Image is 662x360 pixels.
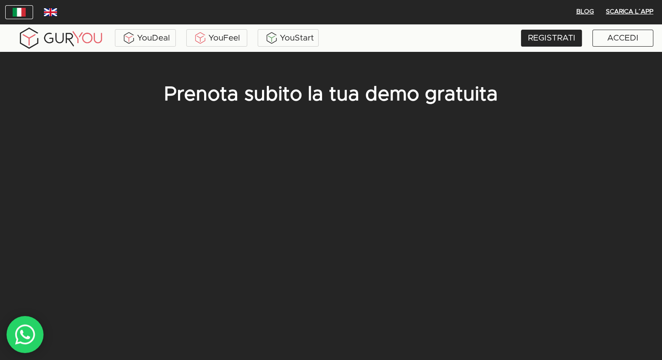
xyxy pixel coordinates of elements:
img: italy.83948c3f.jpg [13,8,26,17]
img: gyLogo01.5aaa2cff.png [17,26,104,50]
div: YouFeel [188,31,245,44]
a: YouDeal [115,29,176,47]
button: Scarica l´App [602,5,657,19]
span: BLOG [575,7,595,17]
iframe: Chat Widget [506,259,662,360]
a: YouStart [258,29,319,47]
img: KDuXBJLpDstiOJIlCPq11sr8c6VfEN1ke5YIAoPlCPqmrDPlQeIQgHlNqkP7FCiAKJQRHlC7RCaiHTHAlEEQLmFuo+mIt2xQB... [194,31,207,44]
span: Scarica l´App [606,7,653,17]
div: YouDeal [117,31,174,44]
button: BLOG [571,5,599,19]
a: ACCEDI [592,30,653,47]
a: REGISTRATI [521,30,582,47]
div: YouStart [260,31,316,44]
img: wDv7cRK3VHVvwAAACV0RVh0ZGF0ZTpjcmVhdGUAMjAxOC0wMy0yNVQwMToxNzoxMiswMDowMGv4vjwAAAAldEVYdGRhdGU6bW... [44,8,57,16]
a: YouFeel [186,29,247,47]
p: Prenota subito la tua demo gratuita [155,81,507,109]
img: BxzlDwAAAAABJRU5ErkJggg== [265,31,278,44]
img: whatsAppIcon.04b8739f.svg [14,324,36,346]
img: ALVAdSatItgsAAAAAElFTkSuQmCC [122,31,135,44]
